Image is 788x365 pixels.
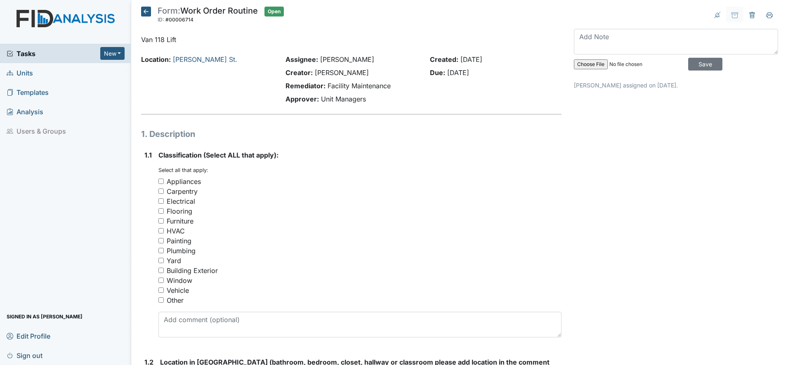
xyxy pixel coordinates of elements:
[158,268,164,273] input: Building Exterior
[321,95,366,103] span: Unit Managers
[167,177,201,186] div: Appliances
[158,238,164,243] input: Painting
[167,226,185,236] div: HVAC
[460,55,482,64] span: [DATE]
[7,86,49,99] span: Templates
[158,198,164,204] input: Electrical
[158,167,208,173] small: Select all that apply:
[264,7,284,16] span: Open
[285,95,319,103] strong: Approver:
[430,68,445,77] strong: Due:
[574,81,778,89] p: [PERSON_NAME] assigned on [DATE].
[141,55,171,64] strong: Location:
[158,208,164,214] input: Flooring
[285,82,326,90] strong: Remediator:
[7,66,33,79] span: Units
[167,256,181,266] div: Yard
[158,151,278,159] span: Classification (Select ALL that apply):
[167,295,184,305] div: Other
[315,68,369,77] span: [PERSON_NAME]
[688,58,722,71] input: Save
[158,16,164,23] span: ID:
[158,6,180,16] span: Form:
[141,128,562,140] h1: 1. Description
[167,236,191,246] div: Painting
[158,278,164,283] input: Window
[158,7,258,25] div: Work Order Routine
[167,246,196,256] div: Plumbing
[141,35,562,45] p: Van 118 Lift
[447,68,469,77] span: [DATE]
[430,55,458,64] strong: Created:
[7,105,43,118] span: Analysis
[158,218,164,224] input: Furniture
[158,179,164,184] input: Appliances
[167,216,193,226] div: Furniture
[320,55,374,64] span: [PERSON_NAME]
[100,47,125,60] button: New
[158,258,164,263] input: Yard
[7,49,100,59] a: Tasks
[165,16,193,23] span: #00006714
[167,276,192,285] div: Window
[7,349,42,362] span: Sign out
[158,188,164,194] input: Carpentry
[7,310,83,323] span: Signed in as [PERSON_NAME]
[173,55,237,64] a: [PERSON_NAME] St.
[158,297,164,303] input: Other
[328,82,391,90] span: Facility Maintenance
[167,186,198,196] div: Carpentry
[285,68,313,77] strong: Creator:
[167,266,218,276] div: Building Exterior
[158,287,164,293] input: Vehicle
[158,228,164,233] input: HVAC
[167,285,189,295] div: Vehicle
[285,55,318,64] strong: Assignee:
[158,248,164,253] input: Plumbing
[144,150,152,160] label: 1.1
[7,330,50,342] span: Edit Profile
[167,196,195,206] div: Electrical
[167,206,192,216] div: Flooring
